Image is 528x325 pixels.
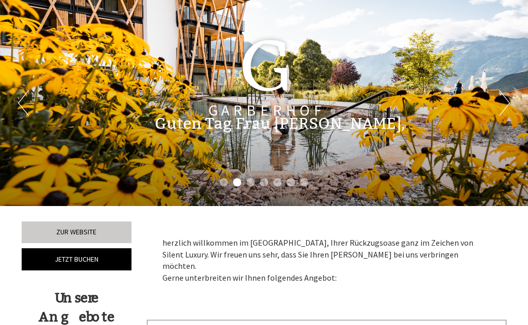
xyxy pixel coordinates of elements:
[18,90,29,116] button: Previous
[22,221,131,243] a: Zur Website
[22,248,131,270] a: Jetzt buchen
[162,237,491,284] p: herzlich willkommen im [GEOGRAPHIC_DATA], Ihrer Rückzugsoase ganz im Zeichen von Silent Luxury. W...
[499,90,510,116] button: Next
